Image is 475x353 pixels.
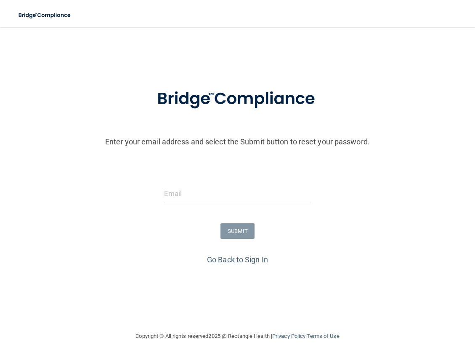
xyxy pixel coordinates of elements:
a: Privacy Policy [272,333,305,339]
img: bridge_compliance_login_screen.278c3ca4.svg [140,77,336,121]
a: Terms of Use [307,333,339,339]
img: bridge_compliance_login_screen.278c3ca4.svg [13,7,77,24]
a: Go Back to Sign In [207,255,268,264]
div: Copyright © All rights reserved 2025 @ Rectangle Health | | [84,323,391,350]
input: Email [164,184,311,203]
button: SUBMIT [220,223,255,239]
